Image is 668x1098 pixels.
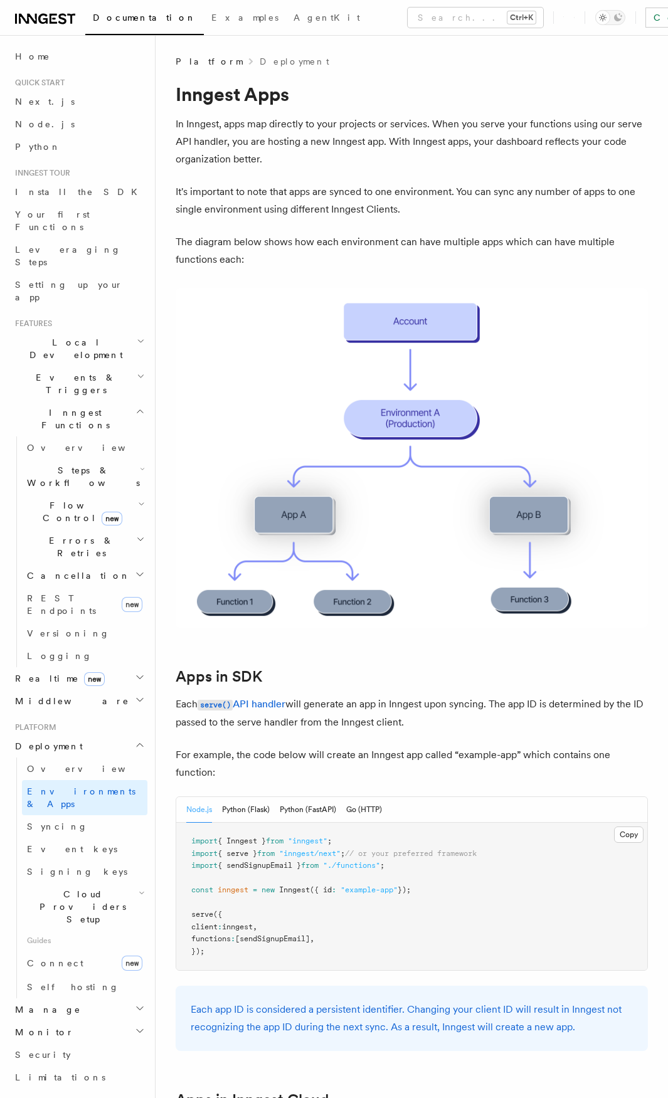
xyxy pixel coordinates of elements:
[10,690,147,712] button: Middleware
[10,1021,147,1043] button: Monitor
[22,499,138,524] span: Flow Control
[22,883,147,931] button: Cloud Providers Setup
[15,119,75,129] span: Node.js
[10,168,70,178] span: Inngest tour
[218,922,222,931] span: :
[191,849,218,858] span: import
[22,860,147,883] a: Signing keys
[22,758,147,780] a: Overview
[15,280,123,302] span: Setting up your app
[10,667,147,690] button: Realtimenew
[345,849,477,858] span: // or your preferred framework
[10,1066,147,1089] a: Limitations
[191,1001,633,1036] p: Each app ID is considered a persistent identifier. Changing your client ID will result in Inngest...
[288,837,327,845] span: "inngest"
[27,867,127,877] span: Signing keys
[10,998,147,1021] button: Manage
[198,700,233,710] code: serve()
[346,797,382,823] button: Go (HTTP)
[262,885,275,894] span: new
[15,245,121,267] span: Leveraging Steps
[294,13,360,23] span: AgentKit
[22,534,136,559] span: Errors & Retries
[191,861,218,870] span: import
[10,331,147,366] button: Local Development
[15,1072,105,1082] span: Limitations
[10,1043,147,1066] a: Security
[218,849,257,858] span: { serve }
[22,780,147,815] a: Environments & Apps
[176,55,242,68] span: Platform
[27,786,135,809] span: Environments & Apps
[22,838,147,860] a: Event keys
[204,4,286,34] a: Examples
[27,593,96,616] span: REST Endpoints
[27,958,83,968] span: Connect
[191,922,218,931] span: client
[22,459,147,494] button: Steps & Workflows
[10,336,137,361] span: Local Development
[27,764,156,774] span: Overview
[310,885,332,894] span: ({ id
[176,115,648,168] p: In Inngest, apps map directly to your projects or services. When you serve your functions using o...
[22,888,139,926] span: Cloud Providers Setup
[253,885,257,894] span: =
[22,976,147,998] a: Self hosting
[191,837,218,845] span: import
[332,885,336,894] span: :
[176,233,648,268] p: The diagram below shows how each environment can have multiple apps which can have multiple funct...
[218,885,248,894] span: inngest
[301,861,319,870] span: from
[22,529,147,564] button: Errors & Retries
[10,1026,74,1038] span: Monitor
[10,436,147,667] div: Inngest Functions
[22,587,147,622] a: REST Endpointsnew
[222,922,253,931] span: inngest
[27,651,92,661] span: Logging
[176,746,648,781] p: For example, the code below will create an Inngest app called “example-app” which contains one fu...
[279,885,310,894] span: Inngest
[257,849,275,858] span: from
[191,910,213,919] span: serve
[279,849,341,858] span: "inngest/next"
[176,83,648,105] h1: Inngest Apps
[10,203,147,238] a: Your first Functions
[85,4,204,35] a: Documentation
[15,50,50,63] span: Home
[10,371,137,396] span: Events & Triggers
[176,288,648,628] img: Diagram showing multiple environments, each with various apps. Within these apps, there are numer...
[218,861,301,870] span: { sendSignupEmail }
[27,821,88,831] span: Syncing
[10,401,147,436] button: Inngest Functions
[22,436,147,459] a: Overview
[266,837,284,845] span: from
[341,849,345,858] span: ;
[10,90,147,113] a: Next.js
[327,837,332,845] span: ;
[235,934,310,943] span: [sendSignupEmail]
[102,512,122,525] span: new
[213,910,222,919] span: ({
[15,187,145,197] span: Install the SDK
[10,1003,81,1016] span: Manage
[186,797,212,823] button: Node.js
[93,13,196,23] span: Documentation
[22,622,147,645] a: Versioning
[10,135,147,158] a: Python
[15,209,90,232] span: Your first Functions
[310,934,314,943] span: ,
[15,1050,71,1060] span: Security
[10,78,65,88] span: Quick start
[10,735,147,758] button: Deployment
[84,672,105,686] span: new
[198,698,285,710] a: serve()API handler
[280,797,336,823] button: Python (FastAPI)
[507,11,536,24] kbd: Ctrl+K
[10,722,56,732] span: Platform
[286,4,368,34] a: AgentKit
[323,861,380,870] span: "./functions"
[22,569,130,582] span: Cancellation
[260,55,329,68] a: Deployment
[10,319,52,329] span: Features
[614,826,644,843] button: Copy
